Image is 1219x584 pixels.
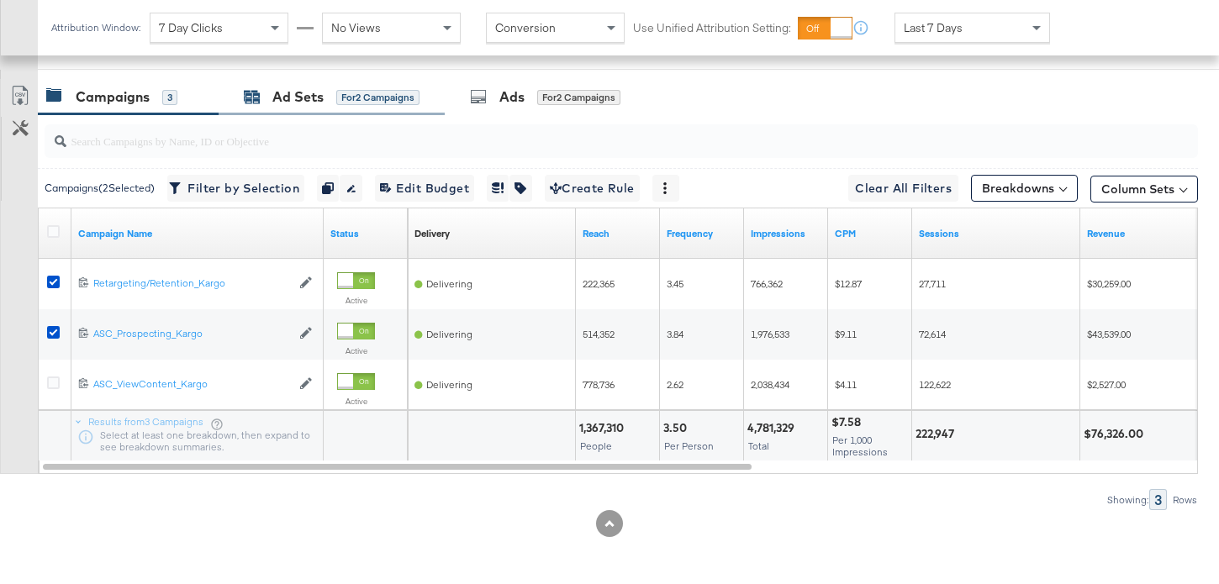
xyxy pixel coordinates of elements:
span: Total [748,439,769,452]
span: Per 1,000 Impressions [832,434,888,458]
span: Last 7 Days [904,20,963,35]
span: Clear All Filters [855,178,952,199]
span: $9.11 [835,328,857,340]
span: Delivering [426,328,472,340]
div: Delivery [414,227,450,240]
span: 3.45 [667,277,683,290]
a: The number of times your ad was served. On mobile apps an ad is counted as served the first time ... [751,227,821,240]
span: 72,614 [919,328,946,340]
label: Active [337,345,375,356]
a: Your campaign name. [78,227,317,240]
a: ASC_Prospecting_Kargo [93,327,291,341]
div: Ads [499,87,525,107]
button: Filter by Selection [167,175,304,202]
span: Delivering [426,277,472,290]
button: Breakdowns [971,175,1078,202]
div: for 2 Campaigns [336,90,420,105]
span: Edit Budget [380,178,469,199]
div: 3 [1149,489,1167,510]
input: Search Campaigns by Name, ID or Objective [66,118,1095,150]
div: ASC_ViewContent_Kargo [93,377,291,391]
span: $12.87 [835,277,862,290]
div: Campaigns ( 2 Selected) [45,181,155,196]
div: 3.50 [663,420,692,436]
span: Filter by Selection [172,178,299,199]
span: 222,365 [583,277,615,290]
span: 27,711 [919,277,946,290]
button: Column Sets [1090,176,1198,203]
div: ASC_Prospecting_Kargo [93,327,291,340]
span: Delivering [426,378,472,391]
a: ASC_ViewContent_Kargo [93,377,291,392]
a: The number of people your ad was served to. [583,227,653,240]
label: Active [337,396,375,407]
span: $43,539.00 [1087,328,1131,340]
a: The average cost you've paid to have 1,000 impressions of your ad. [835,227,905,240]
a: The average number of times your ad was served to each person. [667,227,737,240]
div: $7.58 [831,414,866,430]
div: for 2 Campaigns [537,90,620,105]
div: 4,781,329 [747,420,799,436]
span: $4.11 [835,378,857,391]
a: Reflects the ability of your Ad Campaign to achieve delivery based on ad states, schedule and bud... [414,227,450,240]
label: Use Unified Attribution Setting: [633,20,791,36]
div: Ad Sets [272,87,324,107]
div: Showing: [1106,494,1149,506]
span: 766,362 [751,277,783,290]
span: 2.62 [667,378,683,391]
div: 222,947 [916,426,959,442]
span: Conversion [495,20,556,35]
span: 1,976,533 [751,328,789,340]
div: $76,326.00 [1084,426,1148,442]
span: 778,736 [583,378,615,391]
span: Create Rule [550,178,635,199]
label: Active [337,295,375,306]
span: 7 Day Clicks [159,20,223,35]
span: No Views [331,20,381,35]
span: 3.84 [667,328,683,340]
button: Edit Budget [375,175,474,202]
span: 2,038,434 [751,378,789,391]
span: Per Person [664,439,714,452]
span: 122,622 [919,378,951,391]
a: Retargeting/Retention_Kargo [93,276,291,291]
span: $30,259.00 [1087,277,1131,290]
a: Shows the current state of your Ad Campaign. [330,227,401,240]
div: Retargeting/Retention_Kargo [93,276,291,290]
div: Attribution Window: [50,22,141,34]
div: 3 [162,90,177,105]
span: People [580,439,612,452]
span: $2,527.00 [1087,378,1126,391]
a: Sessions - GA Sessions - The total number of sessions [919,227,1074,240]
div: 1,367,310 [579,420,629,436]
span: 514,352 [583,328,615,340]
button: Clear All Filters [848,175,958,202]
div: Rows [1172,494,1198,506]
div: Campaigns [76,87,150,107]
button: Create Rule [545,175,640,202]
